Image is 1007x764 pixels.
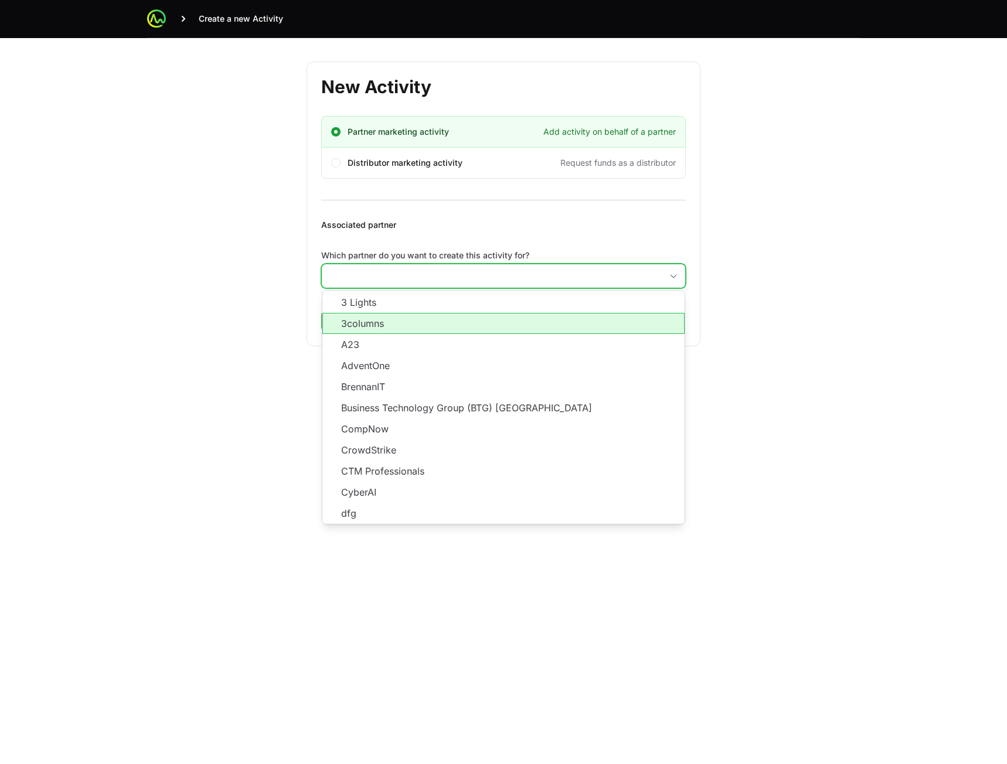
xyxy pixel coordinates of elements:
span: Create a new Activity [199,13,283,25]
img: ActivitySource [147,9,166,28]
div: Close [662,264,685,288]
span: Add activity on behalf of a partner [543,126,676,138]
h1: New Activity [321,76,686,97]
button: Create a new activity [321,311,419,332]
span: Request funds as a distributor [560,157,676,169]
span: Partner marketing activity [348,126,449,138]
span: Distributor marketing activity [348,157,462,169]
label: Which partner do you want to create this activity for? [321,250,686,261]
p: Associated partner [321,219,686,231]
